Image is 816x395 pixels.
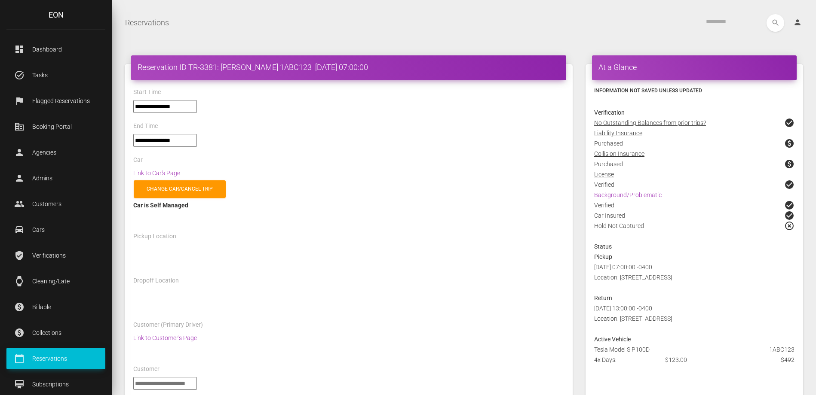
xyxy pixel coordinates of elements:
u: Collision Insurance [594,150,644,157]
span: check_circle [784,200,795,210]
span: check_circle [784,118,795,128]
a: person Agencies [6,142,105,163]
i: person [793,18,802,27]
a: Link to Customer's Page [133,334,197,341]
div: Tesla Model S P100D [588,344,801,355]
a: drive_eta Cars [6,219,105,240]
strong: Active Vehicle [594,336,631,343]
div: Verified [588,179,801,190]
strong: Return [594,295,612,301]
a: person [787,14,810,31]
span: check_circle [784,179,795,190]
span: $492 [781,355,795,365]
a: watch Cleaning/Late [6,270,105,292]
div: Purchased [588,138,801,149]
a: flag Flagged Reservations [6,90,105,112]
a: calendar_today Reservations [6,348,105,369]
a: corporate_fare Booking Portal [6,116,105,137]
span: check_circle [784,210,795,221]
label: Start Time [133,88,161,97]
label: Car [133,156,143,164]
a: people Customers [6,193,105,215]
p: Cars [13,223,99,236]
span: paid [784,138,795,149]
p: Flagged Reservations [13,94,99,107]
a: Change car/cancel trip [134,180,226,198]
p: Reservations [13,352,99,365]
div: 4x Days: [588,355,659,365]
div: Purchased [588,159,801,169]
p: Booking Portal [13,120,99,133]
label: Dropoff Location [133,276,179,285]
p: Agencies [13,146,99,159]
h4: Reservation ID TR-3381: [PERSON_NAME] 1ABC123 [DATE] 07:00:00 [138,62,560,73]
u: Liability Insurance [594,130,642,137]
label: Customer (Primary Driver) [133,321,203,329]
u: No Outstanding Balances from prior trips? [594,119,706,126]
a: Link to Car's Page [133,170,180,176]
p: Dashboard [13,43,99,56]
a: verified_user Verifications [6,245,105,266]
p: Verifications [13,249,99,262]
p: Tasks [13,69,99,82]
p: Cleaning/Late [13,275,99,288]
a: card_membership Subscriptions [6,374,105,395]
a: Reservations [125,12,169,33]
div: Hold Not Captured [588,221,801,241]
label: Pickup Location [133,232,176,241]
p: Collections [13,326,99,339]
a: Background/Problematic [594,191,662,198]
a: person Admins [6,167,105,189]
div: Car Insured [588,210,801,221]
span: [DATE] 13:00:00 -0400 Location: [STREET_ADDRESS] [594,305,672,322]
u: License [594,171,614,178]
a: task_alt Tasks [6,64,105,86]
label: End Time [133,122,158,131]
p: Billable [13,301,99,313]
span: paid [784,159,795,169]
div: $123.00 [659,355,730,365]
a: dashboard Dashboard [6,39,105,60]
p: Admins [13,172,99,185]
span: 1ABC123 [769,344,795,355]
p: Subscriptions [13,378,99,391]
strong: Status [594,243,612,250]
p: Customers [13,197,99,210]
h6: Information not saved unless updated [594,87,795,94]
a: paid Collections [6,322,105,343]
strong: Verification [594,109,625,116]
span: [DATE] 07:00:00 -0400 Location: [STREET_ADDRESS] [594,264,672,281]
h4: At a Glance [598,62,790,73]
a: paid Billable [6,296,105,318]
strong: Pickup [594,253,612,260]
div: Car is Self Managed [133,200,564,210]
span: highlight_off [784,221,795,231]
div: Verified [588,200,801,210]
label: Customer [133,365,160,374]
button: search [767,14,784,32]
